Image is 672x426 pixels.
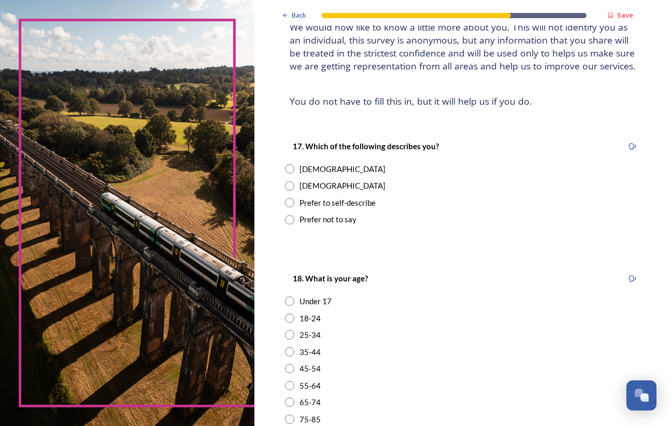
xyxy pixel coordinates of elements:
[293,141,439,151] strong: 17. Which of the following describes you?
[290,21,637,73] h4: We would now like to know a little more about you. This will not identify you as an individual, t...
[299,180,385,192] div: [DEMOGRAPHIC_DATA]
[299,414,321,425] div: 75-85
[299,396,321,408] div: 65-74
[299,363,321,375] div: 45-54
[626,380,656,410] button: Open Chat
[299,295,332,307] div: Under 17
[617,10,633,20] strong: Save
[299,214,356,225] div: Prefer not to say
[299,163,385,175] div: [DEMOGRAPHIC_DATA]
[299,346,321,358] div: 35-44
[299,329,321,341] div: 25-34
[299,197,376,209] div: Prefer to self-describe
[293,274,368,283] strong: 18. What is your age?
[299,313,321,324] div: 18-24
[290,95,637,108] h4: You do not have to fill this in, but it will help us if you do.
[299,380,321,392] div: 55-64
[292,10,306,20] span: Back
